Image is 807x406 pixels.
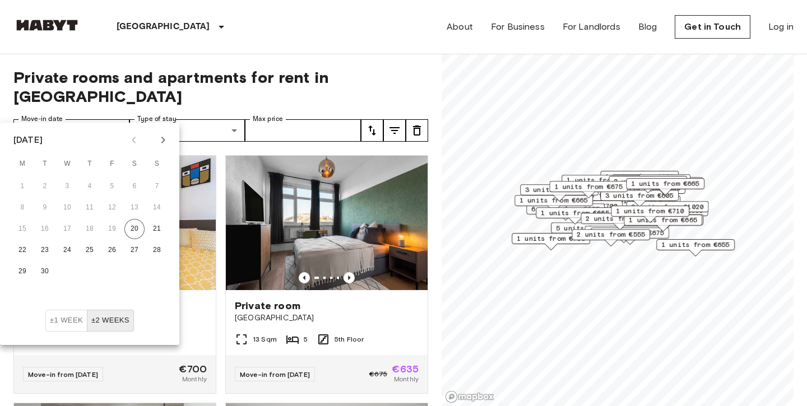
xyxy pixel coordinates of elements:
div: Map marker [551,222,629,240]
span: 3 units from €605 [605,190,674,200]
div: Map marker [514,195,593,212]
div: Map marker [600,190,679,207]
button: 21 [147,219,167,239]
span: [GEOGRAPHIC_DATA] [235,312,419,324]
a: For Business [491,20,545,34]
button: 30 [35,262,55,282]
button: ±2 weeks [87,310,134,332]
span: Monthly [394,374,419,384]
span: 2 units from €675 [596,228,664,238]
img: Habyt [13,20,81,31]
button: Previous image [344,272,355,283]
span: 5 units from €600 [556,223,624,233]
span: 1 units from €650 [605,171,674,181]
label: Max price [253,114,283,124]
span: 1 units from €615 [617,175,685,185]
span: 1 units from €665 [631,179,699,189]
div: Map marker [627,201,709,218]
button: ±1 week [45,310,87,332]
button: 26 [102,240,122,260]
span: Move-in from [DATE] [240,370,310,379]
span: 3 units from €700 [525,185,593,195]
button: 20 [124,219,145,239]
div: Map marker [581,213,659,230]
span: 1 units from €685 [567,175,635,185]
span: Monday [12,153,33,175]
span: Tuesday [35,153,55,175]
button: 27 [124,240,145,260]
button: tune [406,119,428,142]
button: tune [383,119,406,142]
div: Map marker [536,207,614,225]
div: Map marker [626,178,704,195]
a: Log in [768,20,794,34]
div: Map marker [600,171,679,188]
a: Get in Touch [675,15,750,39]
button: 25 [80,240,100,260]
span: 1 units from €665 [520,195,588,206]
span: €700 [179,364,207,374]
div: Map marker [520,184,599,202]
div: Map marker [624,214,702,232]
span: Monthly [182,374,207,384]
div: Map marker [562,175,640,192]
span: €675 [369,369,388,379]
span: 9 units from €1020 [632,202,704,212]
button: 23 [35,240,55,260]
div: Map marker [656,239,735,256]
span: Move-in from [DATE] [28,370,98,379]
a: Mapbox logo [445,390,494,403]
label: Move-in date [21,114,63,124]
div: Map marker [609,176,687,193]
div: Map marker [572,229,650,246]
a: For Landlords [563,20,620,34]
span: 2 units from €690 [586,213,654,223]
span: 5 [304,334,308,344]
span: 13 Sqm [253,334,277,344]
span: 1 units from €655 [661,240,730,250]
span: Private room [235,299,300,312]
span: 1 units from €665 [629,215,697,225]
p: [GEOGRAPHIC_DATA] [117,20,210,34]
div: Map marker [611,206,689,223]
span: 1 units from €710 [616,206,684,216]
button: 22 [12,240,33,260]
a: About [447,20,473,34]
span: Sunday [147,153,167,175]
label: Type of stay [137,114,177,124]
span: Thursday [80,153,100,175]
div: Map marker [549,181,628,198]
button: 29 [12,262,33,282]
button: Previous image [299,272,310,283]
span: Wednesday [57,153,77,175]
button: Next month [154,130,173,150]
div: [DATE] [13,133,43,147]
span: 2 units from €555 [577,230,645,240]
button: tune [361,119,383,142]
span: Friday [102,153,122,175]
button: 28 [147,240,167,260]
button: 24 [57,240,77,260]
a: Blog [638,20,657,34]
img: Marketing picture of unit DE-04-001-001-05HF [226,156,428,290]
span: Private rooms and apartments for rent in [GEOGRAPHIC_DATA] [13,68,428,106]
span: 5th Floor [335,334,364,344]
span: 1 units from €665 [541,208,609,218]
div: Map marker [612,174,690,192]
div: Move In Flexibility [45,310,134,332]
span: 2 units from €685 [614,176,682,186]
span: €635 [392,364,419,374]
span: Saturday [124,153,145,175]
span: 1 units from €700 [517,234,585,244]
span: 1 units from €675 [554,181,623,192]
a: Marketing picture of unit DE-04-001-001-05HFPrevious imagePrevious imagePrivate room[GEOGRAPHIC_D... [225,155,428,394]
div: Map marker [512,233,590,250]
